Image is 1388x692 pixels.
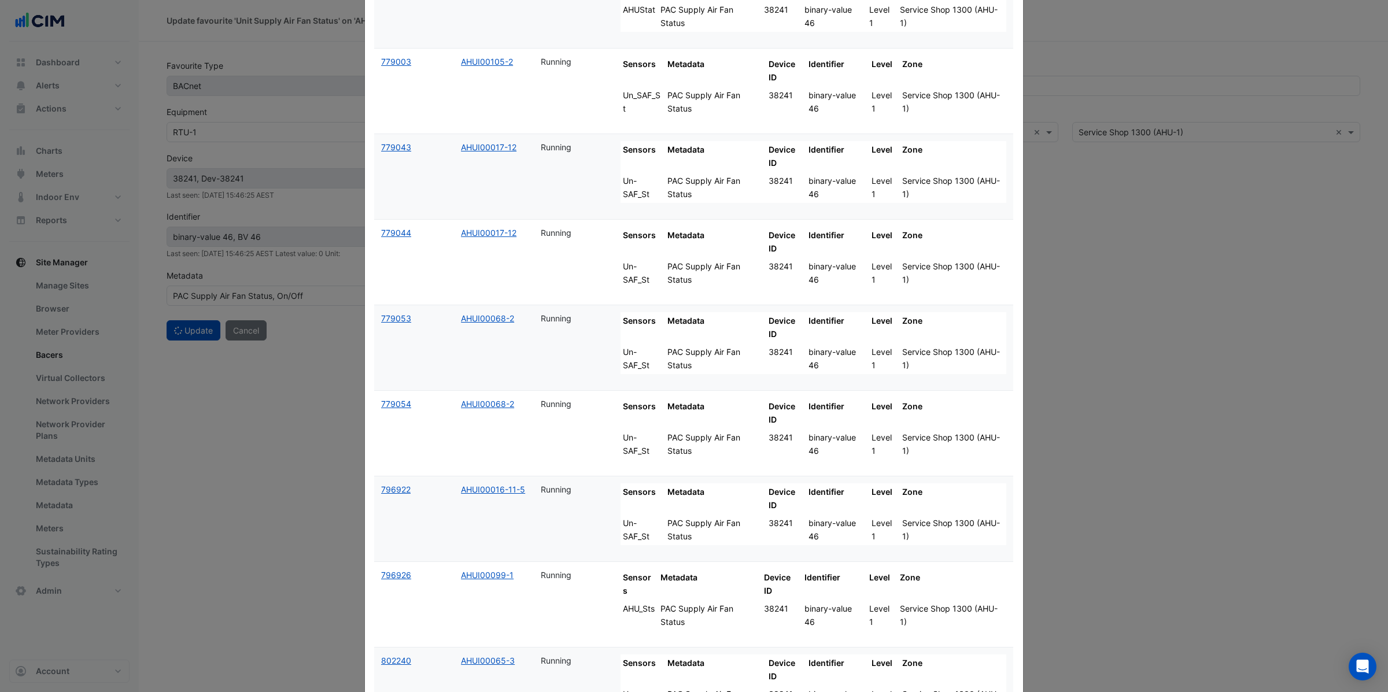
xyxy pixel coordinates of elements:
a: 779044 [381,228,411,238]
th: Metadata [658,569,762,600]
td: Level 1 [869,429,900,460]
td: binary-value 46 [806,515,869,546]
th: Zone [900,55,1006,87]
th: Sensors [621,312,665,343]
td: PAC Supply Air Fan Status [665,429,766,460]
th: Identifier [806,312,869,343]
span: Running [541,228,571,238]
th: Metadata [665,312,766,343]
span: Running [541,656,571,665]
td: AHUStat [621,1,658,32]
td: 38241 [766,258,806,289]
td: Service Shop 1300 (AHU-1) [900,343,1006,375]
th: Sensors [621,227,665,258]
th: Metadata [665,227,766,258]
td: 38241 [762,1,803,32]
th: Metadata [665,483,766,515]
th: Level [869,483,900,515]
th: Sensors [621,55,665,87]
a: 779043 [381,142,411,152]
th: Level [869,141,900,172]
span: Running [541,570,571,580]
th: Level [867,569,898,600]
td: Level 1 [869,172,900,203]
th: Zone [900,141,1006,172]
a: AHUI00099-1 [461,570,514,580]
td: 38241 [762,600,803,631]
td: PAC Supply Air Fan Status [665,172,766,203]
td: Un-SAF_St [621,258,665,289]
td: 38241 [766,87,806,118]
span: Running [541,57,571,66]
th: Metadata [665,654,766,686]
th: Device ID [762,569,803,600]
td: Level 1 [867,1,898,32]
th: Level [869,227,900,258]
th: Sensors [621,483,665,515]
td: PAC Supply Air Fan Status [658,600,762,631]
th: Device ID [766,141,806,172]
a: 779054 [381,399,411,409]
td: Service Shop 1300 (AHU-1) [898,600,1006,631]
td: Un-SAF_St [621,172,665,203]
td: Service Shop 1300 (AHU-1) [900,515,1006,546]
td: 38241 [766,172,806,203]
td: 38241 [766,515,806,546]
span: Running [541,399,571,409]
td: binary-value 46 [806,343,869,375]
th: Device ID [766,312,806,343]
th: Level [869,312,900,343]
a: 796922 [381,484,411,494]
a: 796926 [381,570,411,580]
td: Service Shop 1300 (AHU-1) [900,172,1006,203]
td: binary-value 46 [806,172,869,203]
a: AHUI00068-2 [461,313,514,323]
th: Identifier [806,55,869,87]
th: Zone [900,654,1006,686]
a: AHUI00017-12 [461,228,516,238]
th: Identifier [802,569,866,600]
td: Level 1 [869,343,900,375]
td: Level 1 [867,600,898,631]
td: PAC Supply Air Fan Status [665,87,766,118]
th: Sensors [621,398,665,429]
td: Service Shop 1300 (AHU-1) [898,1,1006,32]
a: AHUI00065-3 [461,656,515,665]
th: Zone [900,227,1006,258]
th: Metadata [665,55,766,87]
td: binary-value 46 [806,87,869,118]
td: Level 1 [869,258,900,289]
span: Running [541,313,571,323]
th: Sensors [621,141,665,172]
td: Un-SAF_St [621,429,665,460]
th: Sensors [621,569,658,600]
td: Service Shop 1300 (AHU-1) [900,429,1006,460]
td: Un-SAF_St [621,515,665,546]
th: Level [869,654,900,686]
th: Zone [900,398,1006,429]
span: Running [541,484,571,494]
td: 38241 [766,343,806,375]
th: Zone [900,483,1006,515]
td: PAC Supply Air Fan Status [665,258,766,289]
th: Device ID [766,654,806,686]
th: Identifier [806,654,869,686]
th: Identifier [806,398,869,429]
a: 779053 [381,313,411,323]
th: Level [869,55,900,87]
a: AHUI00017-12 [461,142,516,152]
td: 38241 [766,429,806,460]
td: Service Shop 1300 (AHU-1) [900,258,1006,289]
td: Un-SAF_St [621,343,665,375]
th: Device ID [766,398,806,429]
td: PAC Supply Air Fan Status [665,343,766,375]
th: Level [869,398,900,429]
th: Metadata [665,398,766,429]
td: binary-value 46 [806,429,869,460]
td: PAC Supply Air Fan Status [665,515,766,546]
th: Identifier [806,227,869,258]
a: 802240 [381,656,411,665]
a: AHUI00105-2 [461,57,513,66]
td: binary-value 46 [806,258,869,289]
th: Identifier [806,141,869,172]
